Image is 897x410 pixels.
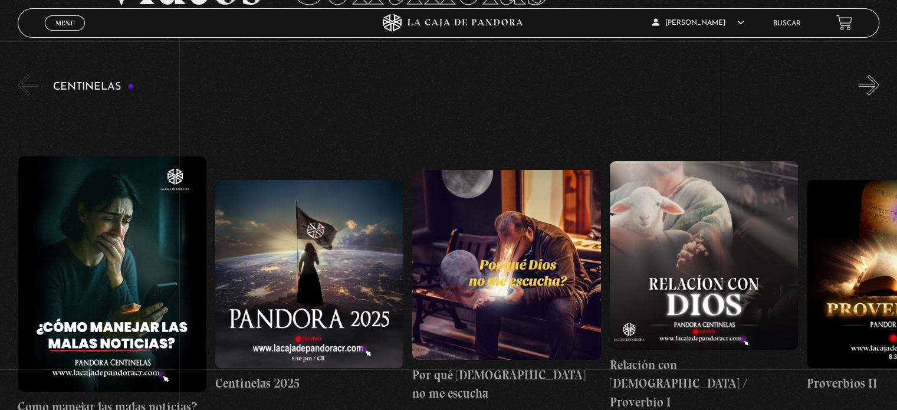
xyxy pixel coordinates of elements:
h3: Centinelas [53,81,134,93]
span: [PERSON_NAME] [652,19,744,27]
button: Next [859,75,879,96]
h4: Centinelas 2025 [215,374,403,393]
a: View your shopping cart [836,15,852,31]
h4: Por qué [DEMOGRAPHIC_DATA] no me escucha [412,366,600,403]
button: Previous [18,75,38,96]
span: Cerrar [51,29,79,38]
a: Buscar [773,20,801,27]
span: Menu [55,19,75,27]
